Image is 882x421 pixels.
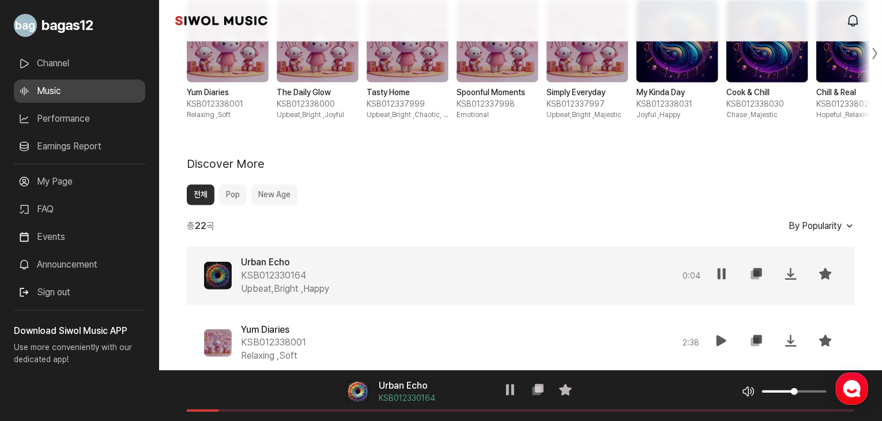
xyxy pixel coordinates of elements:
[42,15,93,36] span: bagas12
[241,349,297,363] span: Relaxing , Soft
[379,379,435,393] strong: Urban Echo
[14,9,145,42] a: Go to My Profile
[789,220,842,231] span: By Popularity
[346,380,370,403] img: Amime Station thumbnail
[277,110,359,120] span: Upbeat,Bright , Joyful
[14,198,145,221] a: FAQ
[187,110,269,120] span: Relaxing , Soft
[636,1,718,120] div: 6 / 10
[14,135,145,158] a: Earnings Report
[546,110,628,120] span: Upbeat,Bright , Majestic
[96,343,130,352] span: Messages
[636,99,718,110] span: KSB012338031
[187,1,269,120] div: 1 / 10
[14,253,145,276] a: Announcement
[683,270,700,282] span: 0:04
[29,343,50,352] span: Home
[457,99,538,110] span: KSB012337998
[367,110,448,120] span: Upbeat,Bright , Chaotic, Excited
[367,99,448,110] span: KSB012337999
[3,325,76,354] a: Home
[171,343,199,352] span: Settings
[367,87,448,99] strong: Tasty Home
[636,110,718,120] span: Joyful , Happy
[14,338,145,375] p: Use more conveniently with our dedicated app!
[546,1,628,120] div: 5 / 10
[241,324,289,335] span: Yum Diaries
[457,87,538,99] strong: Spoonful Moments
[241,283,329,296] span: Upbeat,Bright , Happy
[219,185,247,205] button: Pop
[187,409,218,412] span: 음악 재생 위치 조절
[726,87,808,99] strong: Cook & Chill
[726,99,808,110] span: KSB012338030
[843,9,866,32] a: modal.notifications
[779,221,854,231] button: By Popularity
[149,325,221,354] a: Settings
[241,336,306,349] span: KSB012338001
[277,1,359,120] div: 2 / 10
[14,107,145,130] a: Performance
[187,87,269,99] strong: Yum Diaries
[546,99,628,110] span: KSB012337997
[683,337,699,349] span: 2 : 38
[367,1,448,120] div: 3 / 10
[379,393,435,404] span: KSB012330164
[277,99,359,110] span: KSB012338000
[457,1,538,120] div: 4 / 10
[14,80,145,103] a: Music
[14,52,145,75] a: Channel
[187,157,265,171] h2: Discover More
[762,390,794,393] span: 볼륨 조절
[14,170,145,193] a: My Page
[187,219,214,233] span: 총 곡
[195,220,206,231] b: 22
[277,87,359,99] strong: The Daily Glow
[457,110,538,120] span: Emotional
[14,281,75,304] button: Sign out
[241,257,290,268] span: Urban Echo
[187,185,214,205] button: 전체
[251,185,297,205] button: New Age
[546,87,628,99] strong: Simply Everyday
[76,325,149,354] a: Messages
[14,324,145,338] h3: Download Siwol Music APP
[636,87,718,99] strong: My Kinda Day
[187,99,269,110] span: KSB012338001
[241,269,306,283] span: KSB012330164
[726,1,808,120] div: 7 / 10
[14,225,145,249] a: Events
[726,110,808,120] span: Chase , Majestic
